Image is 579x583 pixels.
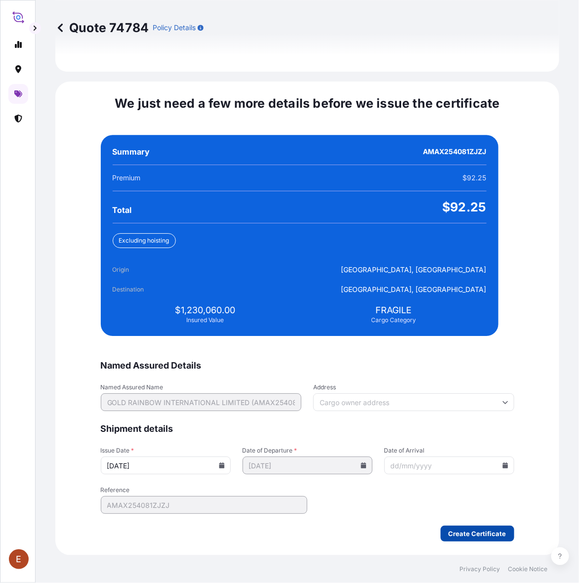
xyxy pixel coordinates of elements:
span: Reference [101,486,308,494]
span: Cargo Category [372,316,416,324]
span: Issue Date [101,447,231,455]
span: Destination [113,285,168,294]
input: dd/mm/yyyy [384,457,514,474]
input: Cargo owner address [313,393,514,411]
span: Date of Departure [243,447,372,455]
span: FRAGILE [376,304,412,316]
span: E [16,554,22,564]
a: Privacy Policy [459,565,500,573]
span: Summary [113,147,150,157]
span: Insured Value [186,316,224,324]
span: Date of Arrival [384,447,514,455]
p: Create Certificate [449,529,506,539]
span: [GEOGRAPHIC_DATA], [GEOGRAPHIC_DATA] [341,285,487,294]
span: Premium [113,173,141,183]
span: Origin [113,265,168,275]
input: dd/mm/yyyy [243,457,372,474]
a: Cookie Notice [508,565,547,573]
span: $92.25 [463,173,487,183]
button: Create Certificate [441,526,514,541]
span: Address [313,383,514,391]
span: $92.25 [442,199,486,215]
span: $1,230,060.00 [175,304,235,316]
span: Shipment details [101,423,514,435]
input: dd/mm/yyyy [101,457,231,474]
span: [GEOGRAPHIC_DATA], [GEOGRAPHIC_DATA] [341,265,487,275]
div: Excluding hoisting [113,233,176,248]
p: Policy Details [153,23,196,33]
p: Quote 74784 [55,20,149,36]
input: Your internal reference [101,496,308,514]
span: Named Assured Name [101,383,302,391]
span: Named Assured Details [101,360,514,372]
span: Total [113,205,132,215]
span: We just need a few more details before we issue the certificate [115,95,500,111]
span: AMAX254081ZJZJ [423,147,487,157]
